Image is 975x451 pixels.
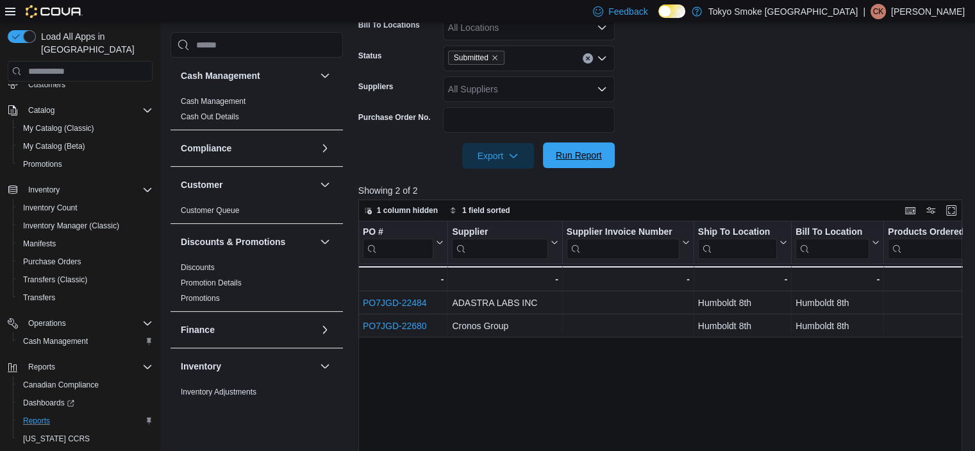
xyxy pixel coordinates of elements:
[23,336,88,346] span: Cash Management
[18,290,153,305] span: Transfers
[23,434,90,444] span: [US_STATE] CCRS
[181,235,285,248] h3: Discounts & Promotions
[491,54,499,62] button: Remove Submitted from selection in this group
[23,316,71,331] button: Operations
[3,181,158,199] button: Inventory
[359,203,443,218] button: 1 column hidden
[18,413,153,429] span: Reports
[13,119,158,137] button: My Catalog (Classic)
[181,178,222,191] h3: Customer
[452,295,558,311] div: ADASTRA LABS INC
[358,112,431,123] label: Purchase Order No.
[23,239,56,249] span: Manifests
[181,387,256,397] span: Inventory Adjustments
[796,295,879,311] div: Humboldt 8th
[18,334,153,349] span: Cash Management
[358,51,382,61] label: Status
[181,387,256,396] a: Inventory Adjustments
[28,362,55,372] span: Reports
[181,262,215,273] span: Discounts
[18,157,153,172] span: Promotions
[597,84,607,94] button: Open list of options
[181,360,315,373] button: Inventory
[23,380,99,390] span: Canadian Compliance
[452,271,558,287] div: -
[583,53,593,64] button: Clear input
[181,293,220,303] span: Promotions
[543,142,615,168] button: Run Report
[23,77,71,92] a: Customers
[18,218,153,234] span: Inventory Manager (Classic)
[698,226,778,259] div: Ship To Location
[23,76,153,92] span: Customers
[18,200,153,216] span: Inventory Count
[317,234,333,250] button: Discounts & Promotions
[181,263,215,272] a: Discounts
[23,398,74,408] span: Dashboards
[18,121,99,136] a: My Catalog (Classic)
[18,254,153,269] span: Purchase Orders
[13,376,158,394] button: Canadian Compliance
[13,217,158,235] button: Inventory Manager (Classic)
[23,359,153,375] span: Reports
[18,139,90,154] a: My Catalog (Beta)
[18,395,79,411] a: Dashboards
[796,318,879,334] div: Humboldt 8th
[923,203,938,218] button: Display options
[358,81,394,92] label: Suppliers
[13,253,158,271] button: Purchase Orders
[452,226,558,259] button: Supplier
[567,226,679,259] div: Supplier Invoice Number
[597,53,607,64] button: Open list of options
[18,377,104,393] a: Canadian Compliance
[871,4,886,19] div: Curtis Kay-Lassels
[891,4,965,19] p: [PERSON_NAME]
[18,272,153,287] span: Transfers (Classic)
[363,226,444,259] button: PO #
[556,149,602,162] span: Run Report
[181,96,246,106] span: Cash Management
[13,235,158,253] button: Manifests
[658,4,685,18] input: Dark Mode
[363,226,433,259] div: PO # URL
[567,271,690,287] div: -
[23,159,62,169] span: Promotions
[448,51,504,65] span: Submitted
[23,103,153,118] span: Catalog
[181,323,315,336] button: Finance
[181,323,215,336] h3: Finance
[698,318,788,334] div: Humboldt 8th
[608,5,647,18] span: Feedback
[462,143,534,169] button: Export
[23,416,50,426] span: Reports
[181,142,315,155] button: Compliance
[13,199,158,217] button: Inventory Count
[317,140,333,156] button: Compliance
[181,142,231,155] h3: Compliance
[597,22,607,33] button: Open list of options
[470,143,526,169] span: Export
[23,359,60,375] button: Reports
[317,68,333,83] button: Cash Management
[23,182,65,198] button: Inventory
[13,271,158,289] button: Transfers (Classic)
[698,271,788,287] div: -
[444,203,515,218] button: 1 field sorted
[358,184,969,197] p: Showing 2 of 2
[18,431,153,447] span: Washington CCRS
[181,112,239,122] span: Cash Out Details
[888,226,971,259] div: Products Ordered
[28,185,60,195] span: Inventory
[13,430,158,448] button: [US_STATE] CCRS
[28,318,66,328] span: Operations
[3,101,158,119] button: Catalog
[363,298,427,308] a: PO7JGD-22484
[13,332,158,350] button: Cash Management
[13,394,158,412] a: Dashboards
[13,137,158,155] button: My Catalog (Beta)
[28,80,65,90] span: Customers
[36,30,153,56] span: Load All Apps in [GEOGRAPHIC_DATA]
[796,226,869,259] div: Bill To Location
[18,413,55,429] a: Reports
[18,290,60,305] a: Transfers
